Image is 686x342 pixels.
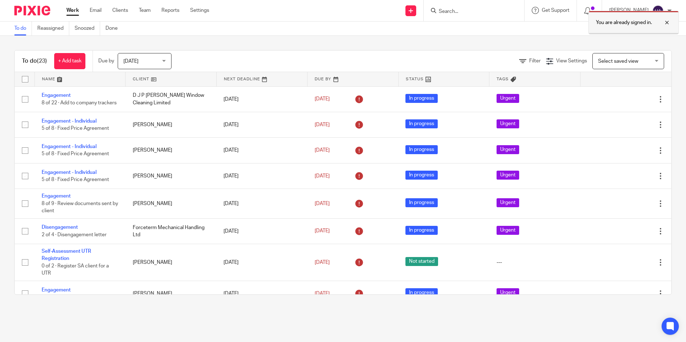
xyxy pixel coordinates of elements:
[123,59,138,64] span: [DATE]
[126,86,217,112] td: D J P [PERSON_NAME] Window Cleaning Limited
[37,22,69,35] a: Reassigned
[126,189,217,218] td: [PERSON_NAME]
[529,58,541,63] span: Filter
[315,201,330,206] span: [DATE]
[126,281,217,306] td: [PERSON_NAME]
[37,58,47,64] span: (23)
[42,225,78,230] a: Disengagement
[126,218,217,244] td: Forceterm Mechanical Handling Ltd
[14,6,50,15] img: Pixie
[90,7,102,14] a: Email
[405,257,438,266] span: Not started
[54,53,85,69] a: + Add task
[126,138,217,163] td: [PERSON_NAME]
[42,232,107,237] span: 2 of 4 · Disengagement letter
[42,288,71,293] a: Engagement
[42,170,97,175] a: Engagement - Individual
[216,281,307,306] td: [DATE]
[497,94,519,103] span: Urgent
[315,260,330,265] span: [DATE]
[315,97,330,102] span: [DATE]
[42,119,97,124] a: Engagement - Individual
[598,59,638,64] span: Select saved view
[497,198,519,207] span: Urgent
[315,174,330,179] span: [DATE]
[216,138,307,163] td: [DATE]
[14,22,32,35] a: To do
[98,57,114,65] p: Due by
[216,218,307,244] td: [DATE]
[139,7,151,14] a: Team
[216,112,307,137] td: [DATE]
[216,86,307,112] td: [DATE]
[652,5,664,16] img: svg%3E
[497,226,519,235] span: Urgent
[105,22,123,35] a: Done
[42,126,109,131] span: 5 of 8 · Fixed Price Agreement
[126,112,217,137] td: [PERSON_NAME]
[42,100,117,105] span: 8 of 22 · Add to company trackers
[216,163,307,189] td: [DATE]
[42,263,109,276] span: 0 of 2 · Register SA client for a UTR
[126,244,217,281] td: [PERSON_NAME]
[42,194,71,199] a: Engagement
[190,7,209,14] a: Settings
[315,148,330,153] span: [DATE]
[216,189,307,218] td: [DATE]
[405,198,438,207] span: In progress
[112,7,128,14] a: Clients
[42,177,109,182] span: 5 of 8 · Fixed Price Agreement
[75,22,100,35] a: Snoozed
[126,163,217,189] td: [PERSON_NAME]
[405,94,438,103] span: In progress
[42,152,109,157] span: 5 of 8 · Fixed Price Agreement
[497,145,519,154] span: Urgent
[405,119,438,128] span: In progress
[22,57,47,65] h1: To do
[216,244,307,281] td: [DATE]
[161,7,179,14] a: Reports
[42,201,118,214] span: 8 of 9 · Review documents sent by client
[405,226,438,235] span: In progress
[497,119,519,128] span: Urgent
[42,249,91,261] a: Self-Assessment UTR Registration
[596,19,652,26] p: You are already signed in.
[42,93,71,98] a: Engagement
[405,288,438,297] span: In progress
[315,291,330,296] span: [DATE]
[315,229,330,234] span: [DATE]
[66,7,79,14] a: Work
[42,144,97,149] a: Engagement - Individual
[497,288,519,297] span: Urgent
[315,122,330,127] span: [DATE]
[497,259,573,266] div: ---
[497,77,509,81] span: Tags
[556,58,587,63] span: View Settings
[405,171,438,180] span: In progress
[497,171,519,180] span: Urgent
[405,145,438,154] span: In progress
